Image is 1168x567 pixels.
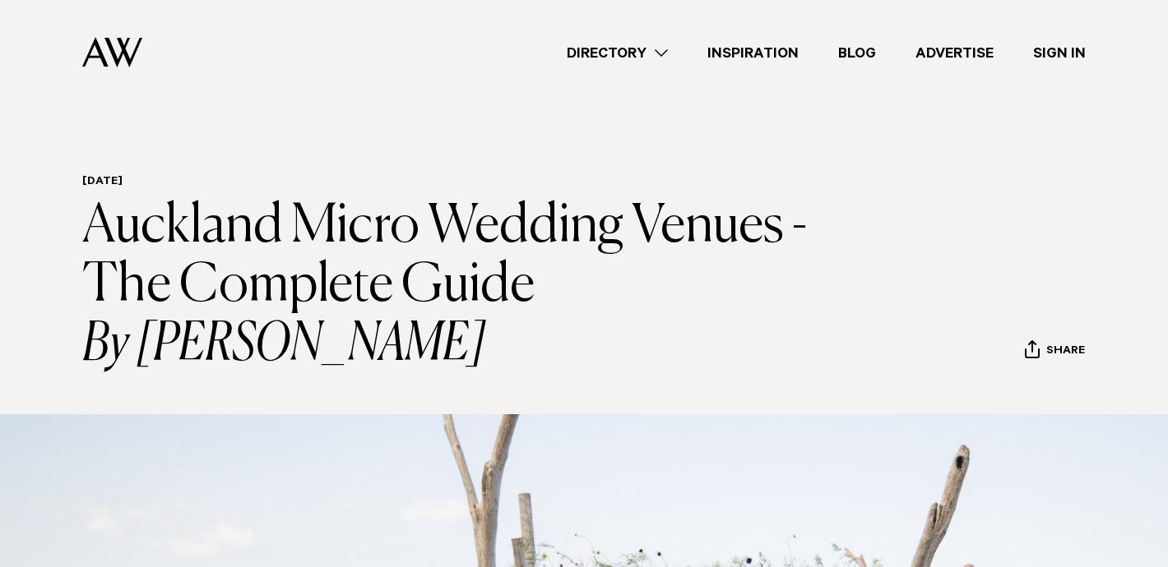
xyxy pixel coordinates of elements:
a: Advertise [896,42,1013,64]
h1: Auckland Micro Wedding Venues - The Complete Guide [82,197,843,375]
i: By [PERSON_NAME] [82,316,843,375]
a: Blog [818,42,896,64]
a: Directory [547,42,688,64]
a: Sign In [1013,42,1105,64]
h6: [DATE] [82,175,843,191]
a: Inspiration [688,42,818,64]
span: Share [1046,344,1085,360]
img: Auckland Weddings Logo [82,37,142,67]
button: Share [1024,339,1086,364]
